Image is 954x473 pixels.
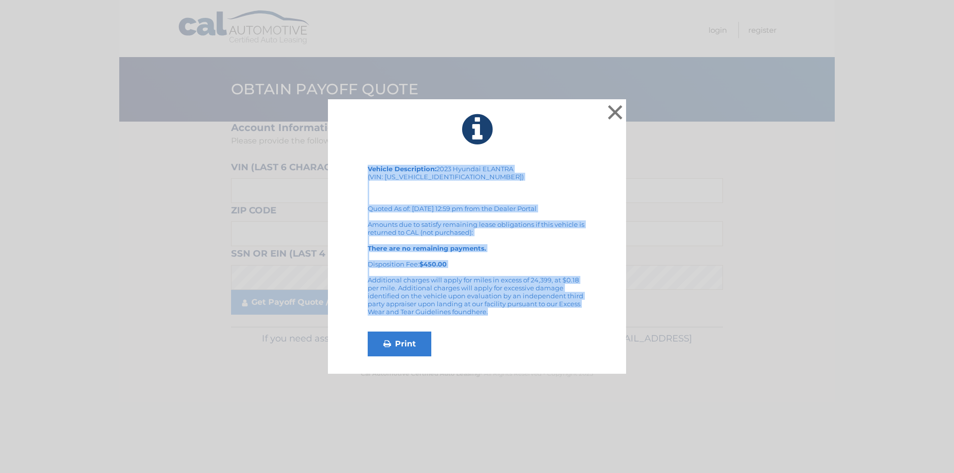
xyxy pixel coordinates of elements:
[368,165,586,276] div: 2023 Hyundai ELANTRA (VIN: [US_VEHICLE_IDENTIFICATION_NUMBER]) Quoted As of: [DATE] 12:59 pm from...
[368,244,486,252] strong: There are no remaining payments.
[419,260,447,268] strong: $450.00
[368,332,431,356] a: Print
[368,165,436,173] strong: Vehicle Description:
[368,220,586,268] div: Amounts due to satisfy remaining lease obligations if this vehicle is returned to CAL (not purcha...
[368,276,586,324] div: Additional charges will apply for miles in excess of 24,399, at $0.18 per mile. Additional charge...
[605,102,625,122] button: ×
[472,308,486,316] a: here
